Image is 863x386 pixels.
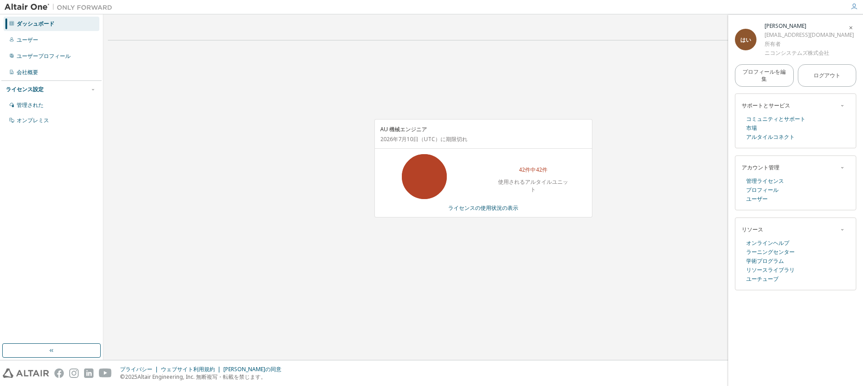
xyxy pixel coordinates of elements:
font: ニコンシステムズ株式会社 [765,49,829,57]
font: 市場 [746,124,757,132]
font: [EMAIL_ADDRESS][DOMAIN_NAME] [765,31,854,39]
a: プロフィールを編集 [735,64,794,87]
a: アルタイルコネクト [746,133,795,142]
a: コミュニティとサポート [746,115,805,124]
font: 2026年7月10日 [380,135,418,143]
font: アカウント管理 [742,164,779,171]
a: 管理ライセンス [746,177,784,186]
font: オンプレミス [17,116,49,124]
font: 管理された [17,101,44,109]
a: ユーザー [746,195,768,204]
a: ユーチューブ [746,275,778,284]
font: ライセンス設定 [6,85,44,93]
a: 学術プログラム [746,257,784,266]
img: altair_logo.svg [3,368,49,378]
font: [PERSON_NAME]の同意 [223,365,281,373]
font: 学術プログラム [746,257,784,265]
font: ライセンスの使用状況の表示 [448,204,518,212]
font: プライバシー [120,365,152,373]
a: オンラインヘルプ [746,239,789,248]
img: facebook.svg [54,368,64,378]
a: ラーニングセンター [746,248,795,257]
font: プロフィール [746,186,778,194]
font: アルタイルコネクト [746,133,795,141]
font: [PERSON_NAME] [765,22,806,30]
font: サポートとサービス [742,102,790,109]
font: に期限切れ [440,135,467,143]
img: instagram.svg [69,368,79,378]
font: © [120,373,125,381]
font: Altair Engineering, Inc. 無断複写・転載を禁じます。 [138,373,266,381]
button: ログアウト [798,64,857,87]
font: 42件中42件 [519,166,547,173]
font: ユーザープロフィール [17,52,71,60]
font: 使用されるアルタイルユニット [498,178,568,193]
font: ログアウト [814,71,841,79]
font: はい [740,36,751,44]
font: （UTC） [418,135,440,143]
a: 市場 [746,124,757,133]
img: youtube.svg [99,368,112,378]
font: ユーチューブ [746,275,778,283]
div: 島田裕子 [765,22,854,31]
img: アルタイルワン [4,3,117,12]
font: リソース [742,226,763,233]
font: 管理ライセンス [746,177,784,185]
font: AU 機械エンジニア [380,125,427,133]
font: プロフィールを編集 [743,68,786,83]
a: リソースライブラリ [746,266,795,275]
font: ウェブサイト利用規約 [161,365,215,373]
font: ユーザー [17,36,38,44]
img: linkedin.svg [84,368,93,378]
font: 会社概要 [17,68,38,76]
font: コミュニティとサポート [746,115,805,123]
font: ラーニングセンター [746,248,795,256]
font: 2025 [125,373,138,381]
font: ダッシュボード [17,20,54,27]
a: プロフィール [746,186,778,195]
font: ユーザー [746,195,768,203]
font: 所有者 [765,40,781,48]
font: オンラインヘルプ [746,239,789,247]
